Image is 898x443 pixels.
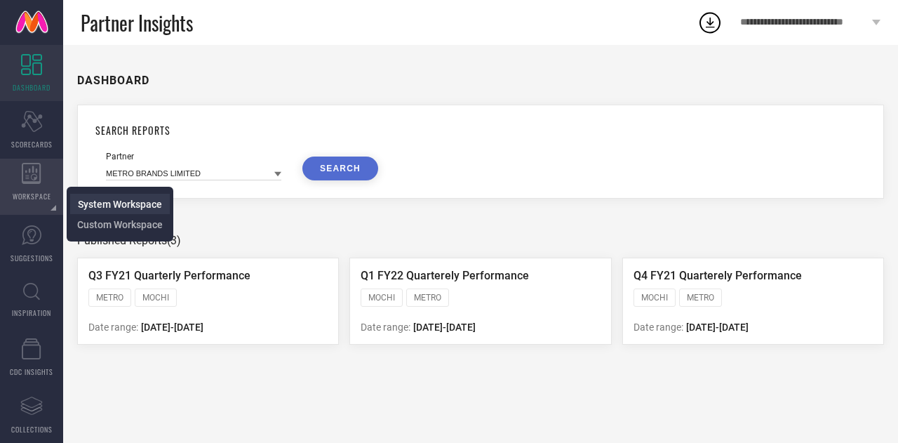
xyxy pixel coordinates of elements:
div: Open download list [697,10,723,35]
div: Published Reports (3) [77,234,884,247]
span: SUGGESTIONS [11,253,53,263]
button: SEARCH [302,157,378,180]
span: MOCHI [142,293,169,303]
span: Q3 FY21 Quarterly Performance [88,269,250,282]
span: INSPIRATION [12,308,51,318]
span: METRO [414,293,441,303]
a: System Workspace [78,197,162,211]
span: Custom Workspace [77,219,163,230]
span: DASHBOARD [13,82,51,93]
span: SCORECARDS [11,139,53,150]
h1: SEARCH REPORTS [95,123,866,138]
span: COLLECTIONS [11,424,53,435]
span: Partner Insights [81,8,193,37]
span: MOCHI [641,293,668,303]
span: Q4 FY21 Quarterely Performance [634,269,802,282]
span: Date range: [88,322,138,333]
h1: DASHBOARD [77,74,149,87]
span: Date range: [361,322,410,333]
span: MOCHI [368,293,395,303]
span: CDC INSIGHTS [10,366,53,377]
span: METRO [96,293,123,303]
span: METRO [687,293,714,303]
span: [DATE] - [DATE] [686,322,749,333]
span: [DATE] - [DATE] [413,322,476,333]
span: Q1 FY22 Quarterely Performance [361,269,529,282]
span: WORKSPACE [13,191,51,201]
span: System Workspace [78,199,162,210]
div: Partner [106,152,281,161]
span: [DATE] - [DATE] [141,322,203,333]
a: Custom Workspace [77,218,163,231]
span: Date range: [634,322,683,333]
